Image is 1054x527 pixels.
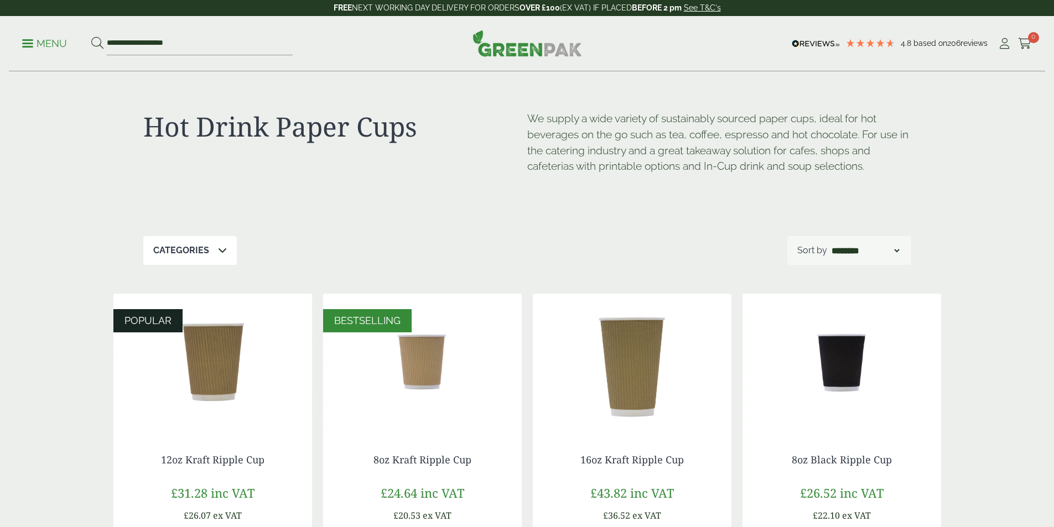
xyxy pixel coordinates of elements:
i: My Account [998,38,1011,49]
span: inc VAT [840,484,884,501]
span: reviews [960,39,988,48]
p: Categories [153,244,209,257]
a: 12oz Kraft Ripple Cup [161,453,264,466]
div: 4.79 Stars [845,38,895,48]
span: Based on [913,39,947,48]
span: £43.82 [590,484,627,501]
p: Menu [22,37,67,50]
span: inc VAT [630,484,674,501]
img: 12oz Kraft Ripple Cup-0 [113,294,312,432]
span: £24.64 [381,484,417,501]
span: £20.53 [393,509,420,521]
span: 206 [947,39,960,48]
span: £26.07 [184,509,211,521]
span: POPULAR [124,315,172,326]
img: 16oz Kraft c [533,294,731,432]
p: We supply a wide variety of sustainably sourced paper cups, ideal for hot beverages on the go suc... [527,111,911,174]
span: 0 [1028,32,1039,43]
span: ex VAT [632,509,661,521]
a: 8oz Kraft Ripple Cup [373,453,471,466]
a: 8oz Black Ripple Cup [792,453,892,466]
span: £26.52 [800,484,837,501]
img: REVIEWS.io [792,40,840,48]
a: Menu [22,37,67,48]
span: £36.52 [603,509,630,521]
h1: Hot Drink Paper Cups [143,111,527,143]
strong: OVER £100 [520,3,560,12]
span: £22.10 [813,509,840,521]
img: GreenPak Supplies [473,30,582,56]
span: inc VAT [211,484,255,501]
img: 8oz Black Ripple Cup -0 [743,294,941,432]
span: inc VAT [420,484,464,501]
i: Cart [1018,38,1032,49]
a: 0 [1018,35,1032,52]
a: See T&C's [684,3,721,12]
p: Sort by [797,244,827,257]
span: ex VAT [213,509,242,521]
select: Shop order [829,244,901,257]
strong: BEFORE 2 pm [632,3,682,12]
strong: FREE [334,3,352,12]
a: 16oz Kraft Ripple Cup [580,453,684,466]
span: ex VAT [842,509,871,521]
span: 4.8 [901,39,913,48]
img: 8oz Kraft Ripple Cup-0 [323,294,522,432]
span: £31.28 [171,484,207,501]
span: BESTSELLING [334,315,401,326]
span: ex VAT [423,509,451,521]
